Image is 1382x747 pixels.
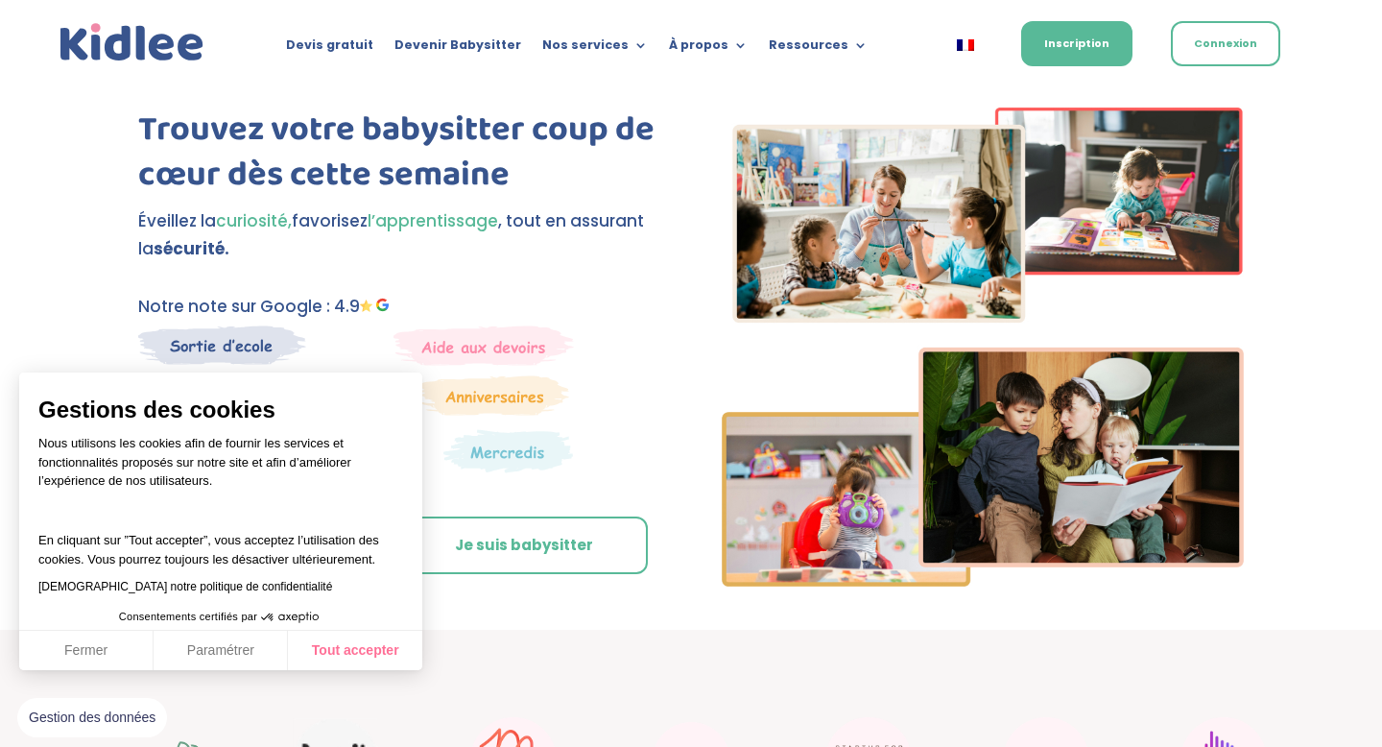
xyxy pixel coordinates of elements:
[216,209,292,232] span: curiosité,
[119,612,257,622] span: Consentements certifiés par
[419,375,569,416] img: Anniversaire
[138,325,306,365] img: Sortie decole
[38,434,403,503] p: Nous utilisons les cookies afin de fournir les services et fonctionnalités proposés sur notre sit...
[722,108,1244,587] img: Imgs-2
[394,38,521,60] a: Devenir Babysitter
[957,39,974,51] img: Français
[288,631,422,671] button: Tout accepter
[138,293,660,321] p: Notre note sur Google : 4.9
[56,19,208,66] a: Kidlee Logo
[154,237,229,260] strong: sécurité.
[400,517,648,574] a: Je suis babysitter
[56,19,208,66] img: logo_kidlee_bleu
[138,207,660,263] p: Éveillez la favorisez , tout en assurant la
[17,698,167,738] button: Fermer le widget sans consentement
[443,429,573,473] img: Thematique
[109,605,332,630] button: Consentements certifiés par
[154,631,288,671] button: Paramétrer
[542,38,648,60] a: Nos services
[261,589,319,646] svg: Axeptio
[38,513,403,569] p: En cliquant sur ”Tout accepter”, vous acceptez l’utilisation des cookies. Vous pourrez toujours l...
[769,38,868,60] a: Ressources
[1021,21,1132,66] a: Inscription
[138,108,660,207] h1: Trouvez votre babysitter coup de cœur dès cette semaine
[393,325,574,366] img: weekends
[368,209,498,232] span: l’apprentissage
[1171,21,1280,66] a: Connexion
[29,710,155,727] span: Gestion des données
[669,38,748,60] a: À propos
[286,38,373,60] a: Devis gratuit
[38,396,403,424] span: Gestions des cookies
[19,631,154,671] button: Fermer
[38,580,332,593] a: [DEMOGRAPHIC_DATA] notre politique de confidentialité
